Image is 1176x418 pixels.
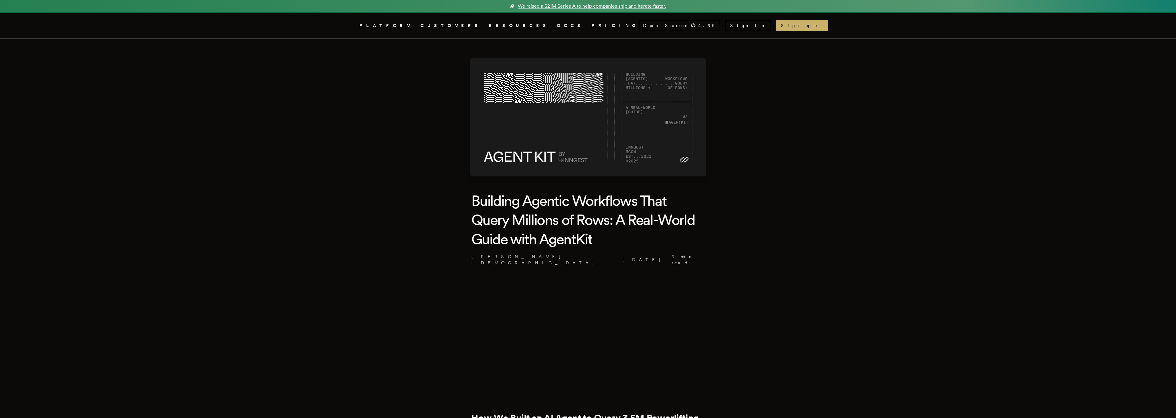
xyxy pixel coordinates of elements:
[489,22,550,30] button: RESOURCES
[471,191,705,249] h1: Building Agentic Workflows That Query Millions of Rows: A Real-World Guide with AgentKit
[421,22,481,30] a: CUSTOMERS
[621,257,661,263] span: [DATE]
[359,22,413,30] button: PLATFORM
[518,2,666,10] span: We raised a $21M Series A to help companies ship and iterate faster.
[725,20,771,31] a: Sign In
[557,22,584,30] a: DOCS
[698,22,719,29] span: 4.9 K
[470,58,706,176] img: Featured image for Building Agentic Workflows That Query Millions of Rows: A Real-World Guide wit...
[342,13,834,38] nav: Global
[672,254,701,266] span: 9 min read
[643,22,688,29] span: Open Source
[776,20,828,31] a: Sign up
[471,254,705,266] p: [PERSON_NAME][DEMOGRAPHIC_DATA] · ·
[813,22,823,29] span: →
[592,22,639,30] a: PRICING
